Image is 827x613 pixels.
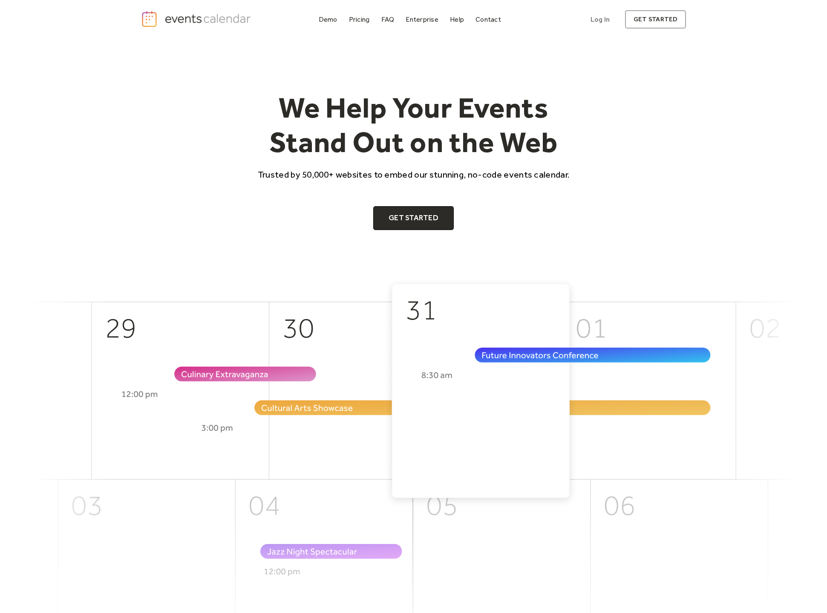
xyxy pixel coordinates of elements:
div: Contact [475,17,501,22]
a: Log In [582,10,618,29]
p: Trusted by 50,000+ websites to embed our stunning, no-code events calendar. [250,168,577,181]
a: get started [625,10,686,29]
a: Help [447,14,467,25]
div: Demo [319,17,337,22]
h1: We Help Your Events Stand Out on the Web [250,90,577,160]
a: FAQ [378,14,398,25]
div: Pricing [349,17,370,22]
a: home [141,10,254,28]
a: Pricing [346,14,373,25]
a: Demo [315,14,341,25]
div: FAQ [381,17,395,22]
a: Enterprise [402,14,441,25]
a: Get Started [373,206,454,230]
a: Contact [472,14,504,25]
div: Enterprise [406,17,438,22]
div: Help [450,17,464,22]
